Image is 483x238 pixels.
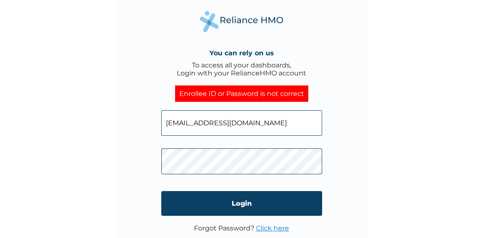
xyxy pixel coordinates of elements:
div: Enrollee ID or Password is not correct [175,85,308,102]
input: Login [161,191,322,216]
h4: You can rely on us [209,49,274,57]
div: To access all your dashboards, Login with your RelianceHMO account [177,61,306,77]
input: Email address or HMO ID [161,110,322,136]
p: Forgot Password? [194,224,289,232]
img: Reliance Health's Logo [200,11,284,32]
a: Click here [256,224,289,232]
